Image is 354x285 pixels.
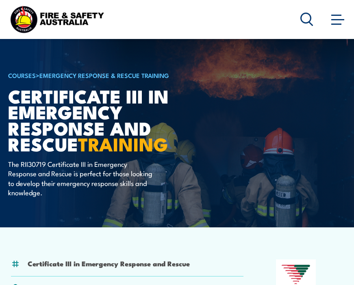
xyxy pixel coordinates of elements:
p: The RII30719 Certificate III in Emergency Response and Rescue is perfect for those looking to dev... [8,159,156,197]
a: COURSES [8,71,36,80]
h1: Certificate III in Emergency Response and Rescue [8,88,209,151]
li: Certificate III in Emergency Response and Rescue [28,259,190,268]
h6: > [8,70,209,80]
a: Emergency Response & Rescue Training [39,71,169,80]
strong: TRAINING [78,130,168,158]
